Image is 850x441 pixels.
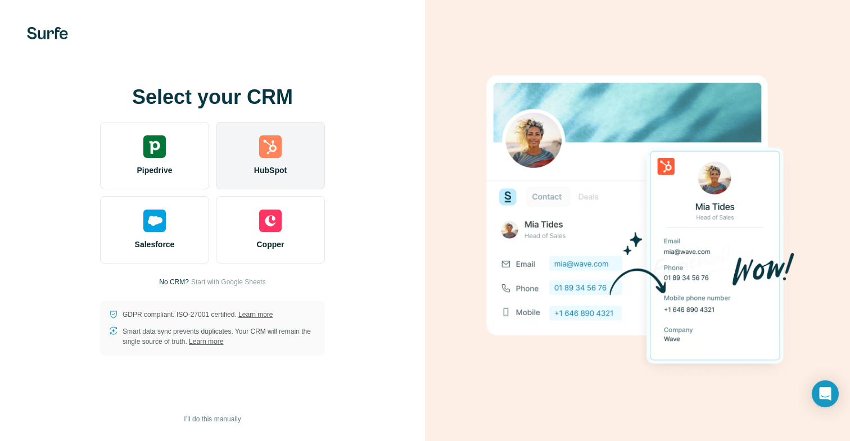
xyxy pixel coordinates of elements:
[100,86,325,108] h1: Select your CRM
[184,414,241,424] span: I’ll do this manually
[254,165,287,176] span: HubSpot
[159,277,189,287] p: No CRM?
[480,58,795,384] img: HUBSPOT image
[259,210,282,232] img: copper's logo
[27,27,68,39] img: Surfe's logo
[191,277,266,287] button: Start with Google Sheets
[123,326,316,347] p: Smart data sync prevents duplicates. Your CRM will remain the single source of truth.
[257,239,284,250] span: Copper
[176,411,248,428] button: I’ll do this manually
[135,239,175,250] span: Salesforce
[137,165,172,176] span: Pipedrive
[189,338,223,345] a: Learn more
[238,311,273,319] a: Learn more
[143,210,166,232] img: salesforce's logo
[812,380,839,407] div: Open Intercom Messenger
[123,310,273,320] p: GDPR compliant. ISO-27001 certified.
[259,135,282,158] img: hubspot's logo
[143,135,166,158] img: pipedrive's logo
